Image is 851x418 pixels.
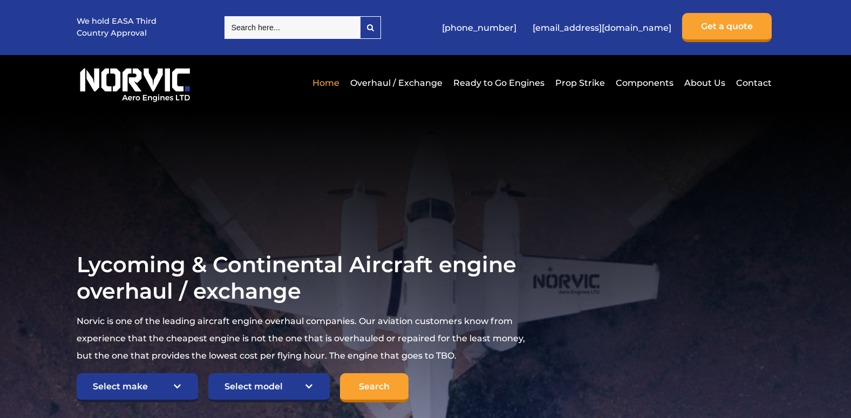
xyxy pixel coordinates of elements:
img: Norvic Aero Engines logo [77,63,193,103]
input: Search here... [224,16,360,39]
p: We hold EASA Third Country Approval [77,16,158,39]
a: Home [310,70,342,96]
a: Contact [733,70,772,96]
a: Components [613,70,676,96]
a: Get a quote [682,13,772,42]
p: Norvic is one of the leading aircraft engine overhaul companies. Our aviation customers know from... [77,313,530,365]
a: Ready to Go Engines [451,70,547,96]
a: [EMAIL_ADDRESS][DOMAIN_NAME] [527,15,677,41]
a: About Us [682,70,728,96]
a: [PHONE_NUMBER] [437,15,522,41]
a: Prop Strike [553,70,608,96]
a: Overhaul / Exchange [348,70,445,96]
input: Search [340,373,409,402]
h1: Lycoming & Continental Aircraft engine overhaul / exchange [77,251,530,304]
